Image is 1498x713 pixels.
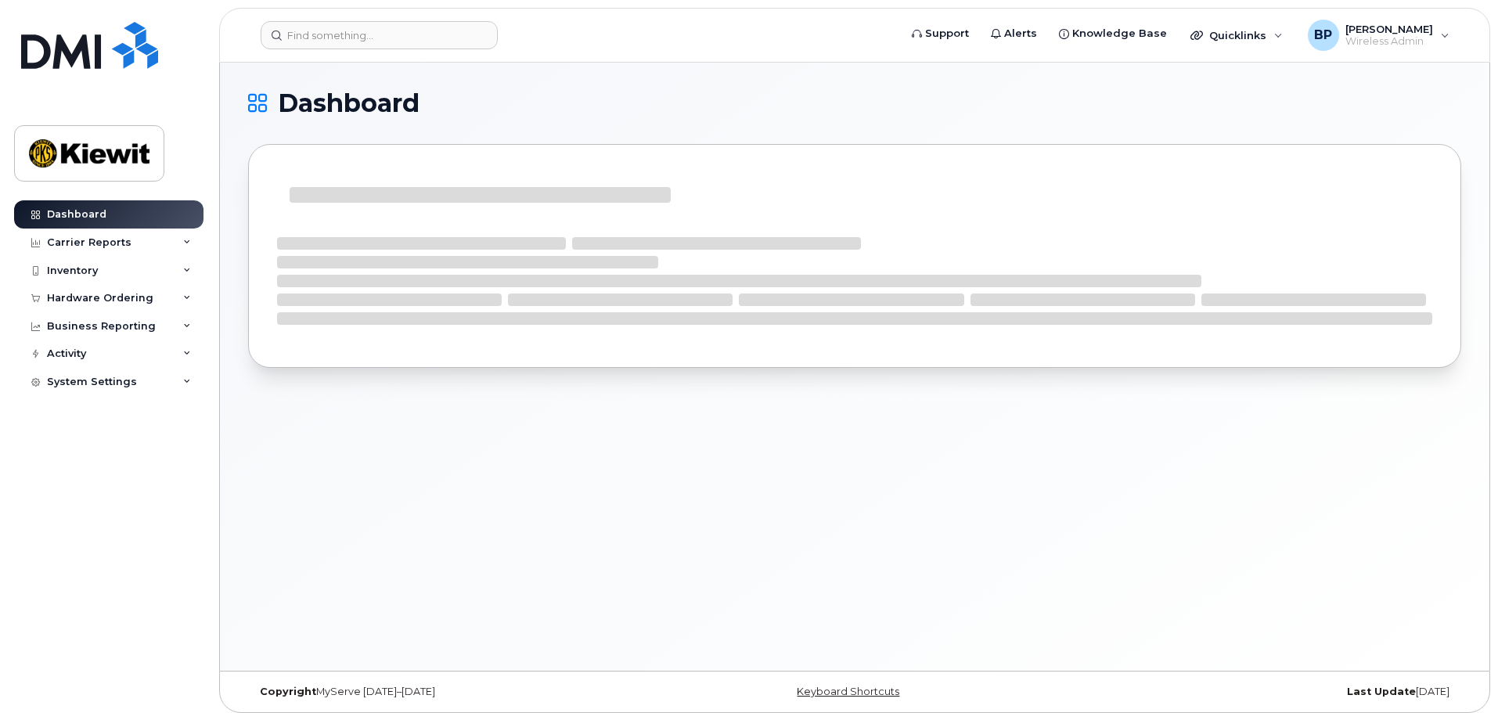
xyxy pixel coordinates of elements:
strong: Last Update [1347,686,1416,697]
div: MyServe [DATE]–[DATE] [248,686,653,698]
a: Keyboard Shortcuts [797,686,899,697]
div: [DATE] [1057,686,1461,698]
span: Dashboard [278,92,420,115]
strong: Copyright [260,686,316,697]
